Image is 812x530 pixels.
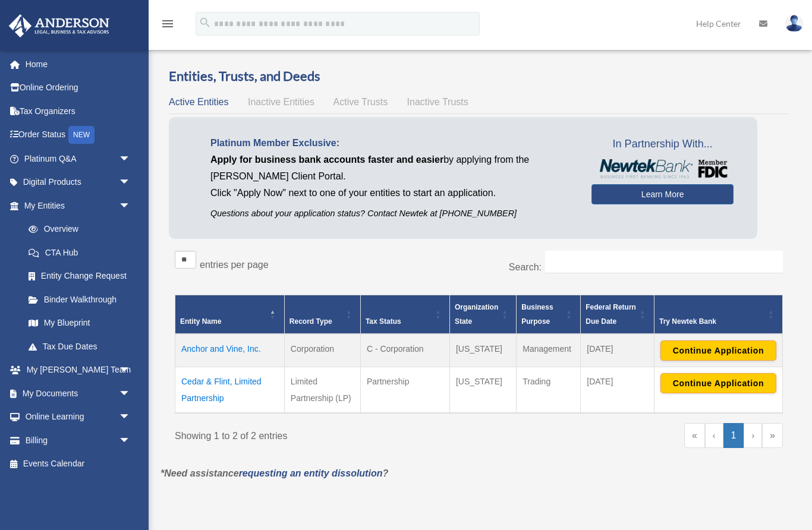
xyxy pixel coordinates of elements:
[210,185,574,201] p: Click "Apply Now" next to one of your entities to start an application.
[119,171,143,195] span: arrow_drop_down
[8,147,149,171] a: Platinum Q&Aarrow_drop_down
[660,373,776,393] button: Continue Application
[210,154,443,165] span: Apply for business bank accounts faster and easier
[8,52,149,76] a: Home
[8,123,149,147] a: Order StatusNEW
[591,135,734,154] span: In Partnership With...
[284,295,360,334] th: Record Type: Activate to sort
[8,99,149,123] a: Tax Organizers
[8,171,149,194] a: Digital Productsarrow_drop_down
[509,262,542,272] label: Search:
[659,314,764,329] div: Try Newtek Bank
[119,147,143,171] span: arrow_drop_down
[160,21,175,31] a: menu
[521,303,553,326] span: Business Purpose
[119,381,143,406] span: arrow_drop_down
[160,468,388,478] em: *Need assistance ?
[723,423,744,448] a: 1
[119,194,143,218] span: arrow_drop_down
[660,340,776,361] button: Continue Application
[175,295,285,334] th: Entity Name: Activate to invert sorting
[360,334,449,367] td: C - Corporation
[17,335,143,358] a: Tax Due Dates
[591,184,734,204] a: Learn More
[284,367,360,413] td: Limited Partnership (LP)
[160,17,175,31] i: menu
[8,428,149,452] a: Billingarrow_drop_down
[517,334,581,367] td: Management
[407,97,468,107] span: Inactive Trusts
[17,264,143,288] a: Entity Change Request
[684,423,705,448] a: First
[785,15,803,32] img: User Pic
[17,288,143,311] a: Binder Walkthrough
[581,295,654,334] th: Federal Return Due Date: Activate to sort
[597,159,728,178] img: NewtekBankLogoSM.png
[455,303,498,326] span: Organization State
[248,97,314,107] span: Inactive Entities
[517,367,581,413] td: Trading
[175,423,470,444] div: Showing 1 to 2 of 2 entries
[239,468,383,478] a: requesting an entity dissolution
[449,334,516,367] td: [US_STATE]
[449,367,516,413] td: [US_STATE]
[654,295,782,334] th: Try Newtek Bank : Activate to sort
[119,405,143,430] span: arrow_drop_down
[169,67,789,86] h3: Entities, Trusts, and Deeds
[333,97,388,107] span: Active Trusts
[289,317,332,326] span: Record Type
[8,76,149,100] a: Online Ordering
[5,14,113,37] img: Anderson Advisors Platinum Portal
[175,367,285,413] td: Cedar & Flint, Limited Partnership
[8,405,149,429] a: Online Learningarrow_drop_down
[17,311,143,335] a: My Blueprint
[8,381,149,405] a: My Documentsarrow_drop_down
[8,358,149,382] a: My [PERSON_NAME] Teamarrow_drop_down
[284,334,360,367] td: Corporation
[8,194,143,217] a: My Entitiesarrow_drop_down
[210,206,574,221] p: Questions about your application status? Contact Newtek at [PHONE_NUMBER]
[744,423,762,448] a: Next
[8,452,149,476] a: Events Calendar
[119,428,143,453] span: arrow_drop_down
[762,423,783,448] a: Last
[360,367,449,413] td: Partnership
[210,152,574,185] p: by applying from the [PERSON_NAME] Client Portal.
[705,423,723,448] a: Previous
[449,295,516,334] th: Organization State: Activate to sort
[210,135,574,152] p: Platinum Member Exclusive:
[17,217,137,241] a: Overview
[175,334,285,367] td: Anchor and Vine, Inc.
[366,317,401,326] span: Tax Status
[169,97,228,107] span: Active Entities
[581,334,654,367] td: [DATE]
[119,358,143,383] span: arrow_drop_down
[360,295,449,334] th: Tax Status: Activate to sort
[180,317,221,326] span: Entity Name
[17,241,143,264] a: CTA Hub
[199,16,212,29] i: search
[586,303,636,326] span: Federal Return Due Date
[517,295,581,334] th: Business Purpose: Activate to sort
[200,260,269,270] label: entries per page
[68,126,95,144] div: NEW
[581,367,654,413] td: [DATE]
